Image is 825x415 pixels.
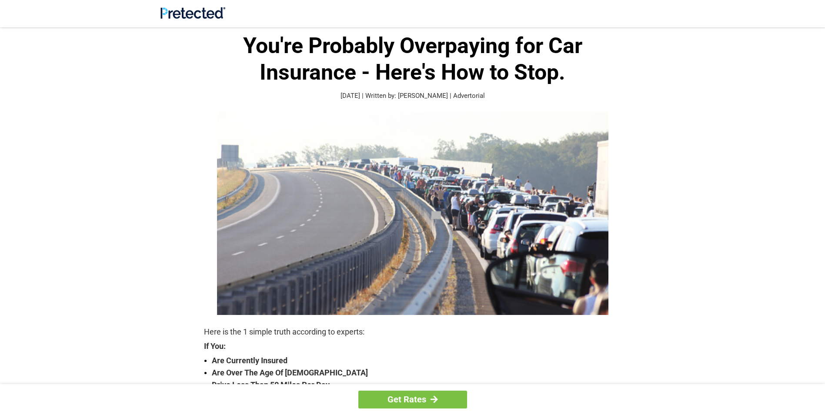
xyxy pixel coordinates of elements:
a: Get Rates [358,391,467,408]
h1: You're Probably Overpaying for Car Insurance - Here's How to Stop. [204,33,621,86]
strong: If You: [204,342,621,350]
strong: Are Over The Age Of [DEMOGRAPHIC_DATA] [212,367,621,379]
p: [DATE] | Written by: [PERSON_NAME] | Advertorial [204,91,621,101]
strong: Drive Less Than 50 Miles Per Day [212,379,621,391]
strong: Are Currently Insured [212,355,621,367]
p: Here is the 1 simple truth according to experts: [204,326,621,338]
img: Site Logo [160,7,225,19]
a: Site Logo [160,12,225,20]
